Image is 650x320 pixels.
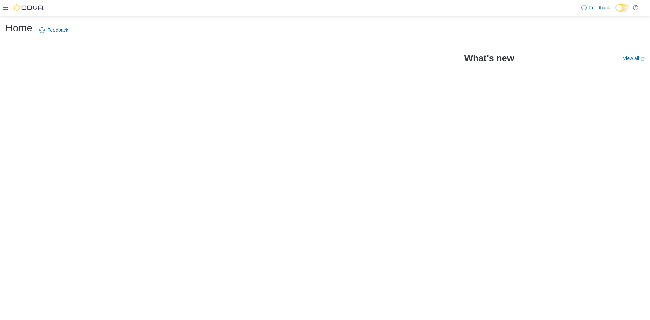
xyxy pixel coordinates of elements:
[47,27,68,34] span: Feedback
[14,4,44,11] img: Cova
[589,4,610,11] span: Feedback
[464,53,514,64] h2: What's new
[37,23,71,37] a: Feedback
[641,57,645,61] svg: External link
[579,1,613,15] a: Feedback
[5,21,32,35] h1: Home
[615,4,630,12] input: Dark Mode
[623,56,645,61] a: View allExternal link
